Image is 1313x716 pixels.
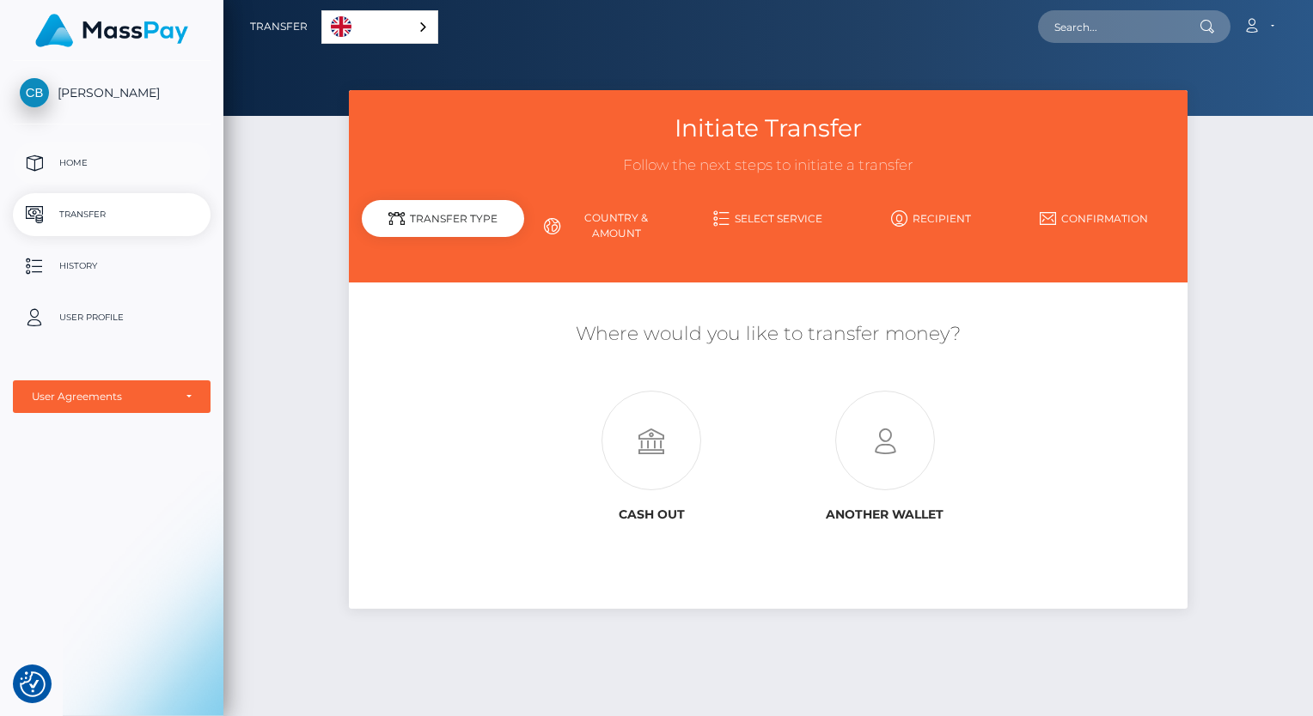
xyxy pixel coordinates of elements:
h6: Another wallet [781,507,988,522]
a: History [13,245,211,288]
input: Search... [1038,10,1200,43]
a: Transfer [13,193,211,236]
a: User Profile [13,296,211,339]
a: Country & Amount [524,203,687,248]
h3: Follow the next steps to initiate a transfer [362,155,1176,176]
a: Select Service [687,203,849,234]
img: Revisit consent button [20,671,46,697]
span: [PERSON_NAME] [13,85,211,100]
a: Recipient [850,203,1012,234]
p: History [20,253,204,279]
p: Transfer [20,202,204,228]
h3: Initiate Transfer [362,112,1176,145]
h5: Where would you like to transfer money? [362,321,1176,348]
a: Transfer [250,9,308,45]
div: Transfer Type [362,200,524,237]
a: English [322,11,437,43]
p: User Profile [20,305,204,331]
img: MassPay [35,14,188,47]
button: Consent Preferences [20,671,46,697]
h6: Cash out [548,507,755,522]
button: User Agreements [13,380,211,413]
a: Home [13,142,211,185]
a: Confirmation [1012,203,1175,234]
p: Home [20,150,204,176]
div: Language [321,10,438,44]
div: User Agreements [32,390,173,404]
aside: Language selected: English [321,10,438,44]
